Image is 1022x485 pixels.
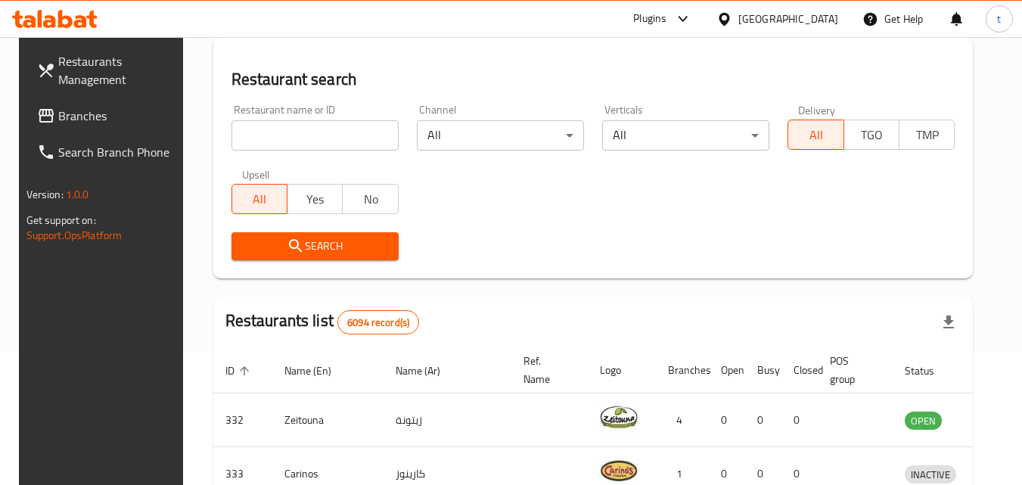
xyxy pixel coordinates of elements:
[384,393,511,447] td: زيتونة
[242,169,270,179] label: Upsell
[905,466,956,483] span: INACTIVE
[787,120,843,150] button: All
[58,143,178,161] span: Search Branch Phone
[284,362,351,380] span: Name (En)
[396,362,460,380] span: Name (Ar)
[342,184,398,214] button: No
[843,120,899,150] button: TGO
[781,393,818,447] td: 0
[294,188,337,210] span: Yes
[600,398,638,436] img: Zeitouna
[709,393,745,447] td: 0
[213,393,272,447] td: 332
[745,393,781,447] td: 0
[231,184,287,214] button: All
[25,98,190,134] a: Branches
[523,352,570,388] span: Ref. Name
[899,120,955,150] button: TMP
[225,362,254,380] span: ID
[738,11,838,27] div: [GEOGRAPHIC_DATA]
[338,316,418,330] span: 6094 record(s)
[231,120,399,151] input: Search for restaurant name or ID..
[905,362,954,380] span: Status
[231,68,955,91] h2: Restaurant search
[709,347,745,393] th: Open
[26,185,64,204] span: Version:
[417,120,584,151] div: All
[794,124,837,146] span: All
[231,232,399,260] button: Search
[930,304,967,340] div: Export file
[58,107,178,125] span: Branches
[25,134,190,170] a: Search Branch Phone
[850,124,893,146] span: TGO
[602,120,769,151] div: All
[58,52,178,89] span: Restaurants Management
[287,184,343,214] button: Yes
[656,347,709,393] th: Branches
[997,11,1001,27] span: t
[26,225,123,245] a: Support.OpsPlatform
[588,347,656,393] th: Logo
[798,104,836,115] label: Delivery
[238,188,281,210] span: All
[244,237,387,256] span: Search
[26,210,96,230] span: Get support on:
[25,43,190,98] a: Restaurants Management
[349,188,392,210] span: No
[337,310,419,334] div: Total records count
[66,185,89,204] span: 1.0.0
[272,393,384,447] td: Zeitouna
[745,347,781,393] th: Busy
[905,465,956,483] div: INACTIVE
[906,124,949,146] span: TMP
[905,412,942,430] span: OPEN
[830,352,874,388] span: POS group
[225,309,420,334] h2: Restaurants list
[633,10,666,28] div: Plugins
[781,347,818,393] th: Closed
[656,393,709,447] td: 4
